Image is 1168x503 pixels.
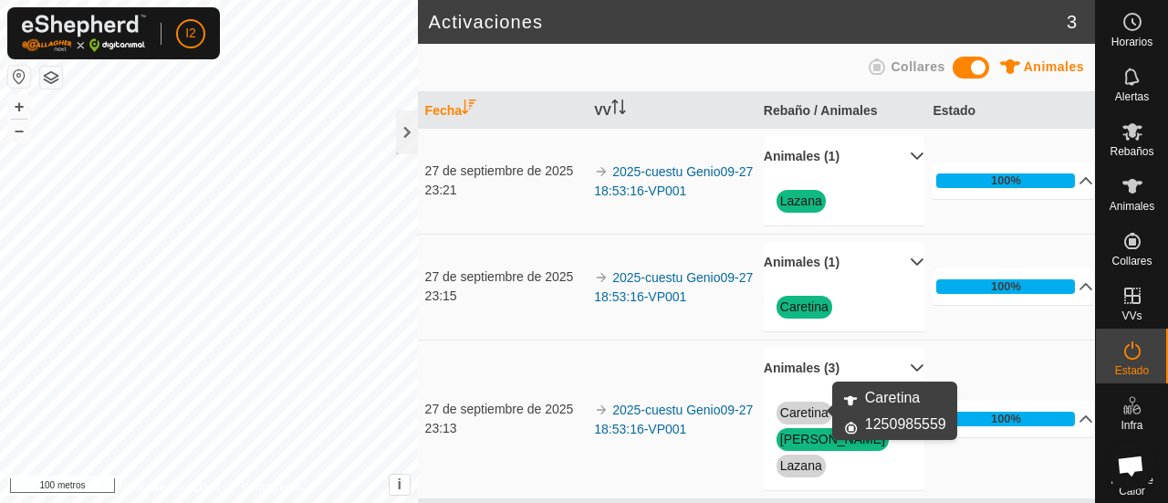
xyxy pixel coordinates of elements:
font: Animales (1) [764,255,839,269]
div: 100% [936,412,1075,426]
font: Collares [891,59,944,74]
div: Chat abierto [1106,441,1155,490]
button: Restablecer Mapa [8,66,30,88]
img: flecha [594,270,609,285]
font: Fecha [425,103,462,118]
font: 23:15 [425,288,457,303]
font: Rebaño / Animales [764,102,878,117]
p-accordion-header: 100% [933,401,1093,437]
p-accordion-content: Animales (3) [764,389,924,490]
font: Contáctenos [242,481,303,494]
button: i [390,475,410,495]
font: Rebaños [1110,145,1153,158]
font: Alertas [1115,90,1149,103]
p-sorticon: Activar para ordenar [611,102,626,117]
font: Animales (3) [764,361,839,375]
a: [PERSON_NAME] [780,432,885,446]
font: Animales [1024,59,1084,74]
a: Lazana [780,194,822,208]
font: 23:13 [425,421,457,435]
p-accordion-content: Animales (1) [764,177,924,225]
font: 27 de septiembre de 2025 [425,269,574,284]
font: Animales [1110,200,1154,213]
font: 27 de septiembre de 2025 [425,402,574,416]
font: Infra [1121,419,1142,432]
font: 23:21 [425,183,457,197]
font: i [397,477,401,492]
font: – [15,121,24,140]
button: + [8,96,30,118]
div: 100% [936,279,1075,294]
p-sorticon: Activar para ordenar [462,102,476,117]
a: Política de Privacidad [114,479,219,496]
font: Estado [1115,364,1149,377]
font: Activaciones [429,12,543,32]
font: 3 [1067,12,1077,32]
font: VV [594,103,611,118]
font: 100% [991,412,1021,425]
img: Logotipo de Gallagher [22,15,146,52]
a: 2025-cuestu Genio09-27 18:53:16-VP001 [594,164,753,198]
p-accordion-content: Animales (1) [764,283,924,331]
font: Estado [933,102,975,117]
p-accordion-header: Animales (3) [764,348,924,389]
a: Contáctenos [242,479,303,496]
font: Collares [1111,255,1152,267]
a: Lazana [780,458,822,473]
a: 2025-cuestu Genio09-27 18:53:16-VP001 [594,403,753,436]
font: VVs [1121,309,1142,322]
font: 100% [991,173,1021,187]
font: I2 [185,26,196,40]
a: 2025-cuestu Genio09-27 18:53:16-VP001 [594,270,753,304]
font: 27 de septiembre de 2025 [425,163,574,178]
p-accordion-header: 100% [933,162,1093,199]
p-accordion-header: Animales (1) [764,242,924,283]
font: 100% [991,279,1021,293]
button: – [8,120,30,141]
font: Política de Privacidad [114,481,219,494]
font: Mapa de Calor [1111,474,1153,498]
p-accordion-header: Animales (1) [764,136,924,177]
font: + [15,97,25,116]
div: 100% [936,173,1075,188]
p-accordion-header: 100% [933,268,1093,305]
a: Caretina [780,405,829,420]
font: Horarios [1111,36,1152,48]
font: Animales (1) [764,149,839,163]
a: Caretina [780,299,829,314]
img: flecha [594,164,609,179]
img: flecha [594,403,609,417]
button: Capas del Mapa [40,67,62,89]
